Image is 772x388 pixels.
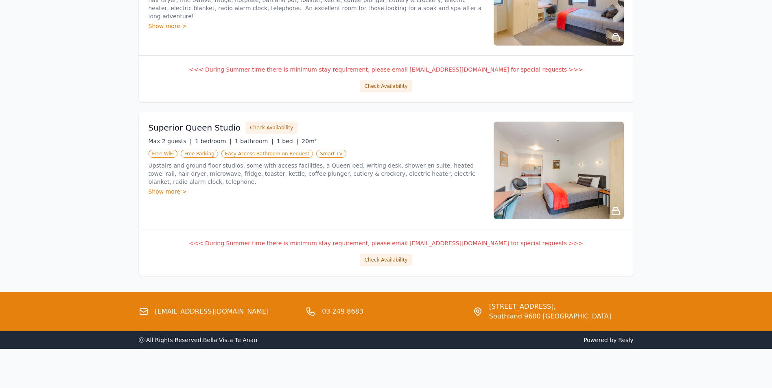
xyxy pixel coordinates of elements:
[149,161,484,186] p: Upstairs and ground floor studios, some with access facilities, a Queen bed, writing desk, shower...
[360,80,412,92] button: Check Availability
[489,302,611,312] span: [STREET_ADDRESS],
[149,239,624,247] p: <<< During Summer time there is minimum stay requirement, please email [EMAIL_ADDRESS][DOMAIN_NAM...
[149,65,624,74] p: <<< During Summer time there is minimum stay requirement, please email [EMAIL_ADDRESS][DOMAIN_NAM...
[489,312,611,321] span: Southland 9600 [GEOGRAPHIC_DATA]
[139,337,258,343] span: ⓒ All Rights Reserved. Bella Vista Te Anau
[221,150,313,158] span: Easy Access Bathroom on Request
[195,138,232,144] span: 1 bedroom |
[302,138,317,144] span: 20m²
[235,138,273,144] span: 1 bathroom |
[389,336,634,344] span: Powered by
[245,122,297,134] button: Check Availability
[316,150,346,158] span: Smart TV
[277,138,298,144] span: 1 bed |
[360,254,412,266] button: Check Availability
[181,150,218,158] span: Free Parking
[618,337,633,343] a: Resly
[322,307,363,316] a: 03 249 8683
[149,138,192,144] span: Max 2 guests |
[149,150,178,158] span: Free WiFi
[149,22,484,30] div: Show more >
[155,307,269,316] a: [EMAIL_ADDRESS][DOMAIN_NAME]
[149,187,484,196] div: Show more >
[149,122,241,133] h3: Superior Queen Studio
